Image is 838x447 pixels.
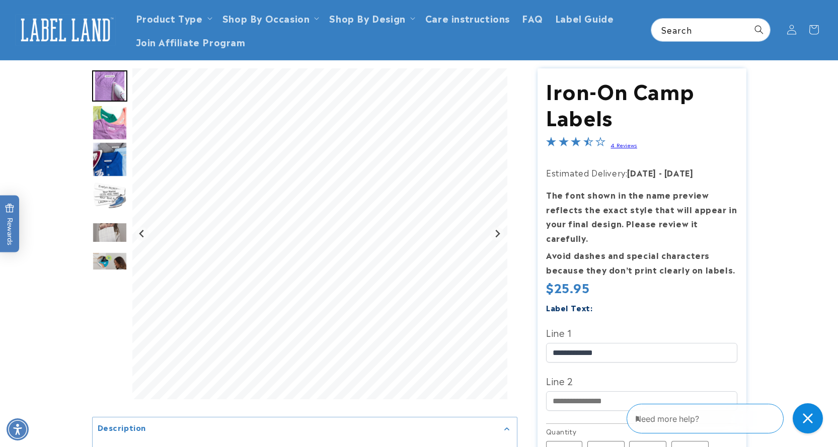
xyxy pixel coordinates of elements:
[546,138,605,150] span: 3.5-star overall rating
[7,418,29,440] div: Accessibility Menu
[664,166,694,178] strong: [DATE]
[425,12,510,24] span: Care instructions
[92,68,127,104] div: Go to slide 1
[516,6,549,30] a: FAQ
[546,249,735,276] strong: Avoid dashes and special characters because they don’t print clearly on labels.
[222,12,310,24] span: Shop By Occasion
[92,252,127,287] img: Iron-On Camp Labels - Label Land
[522,12,543,24] span: FAQ
[130,6,216,30] summary: Product Type
[546,189,737,244] strong: The font shown in the name preview reflects the exact style that will appear in your final design...
[92,178,127,214] div: Go to slide 4
[92,105,127,140] div: Go to slide 2
[546,426,577,436] legend: Quantity
[92,105,127,140] img: Iron on name tags ironed to a t-shirt
[546,77,737,129] h1: Iron-On Camp Labels
[98,422,146,432] h2: Description
[5,203,15,245] span: Rewards
[130,30,252,53] a: Join Affiliate Program
[92,142,127,177] img: Iron on name labels ironed to shirt collar
[92,222,127,243] img: null
[136,36,246,47] span: Join Affiliate Program
[546,278,590,296] span: $25.95
[15,14,116,45] img: Label Land
[92,142,127,177] div: Go to slide 3
[546,165,737,180] p: Estimated Delivery:
[611,141,637,148] a: 4 Reviews - open in a new tab
[546,302,593,313] label: Label Text:
[490,227,504,241] button: Next slide
[216,6,324,30] summary: Shop By Occasion
[549,6,620,30] a: Label Guide
[627,400,828,437] iframe: Gorgias Floating Chat
[92,215,127,250] div: Go to slide 5
[93,417,517,440] summary: Description
[659,166,662,178] strong: -
[748,19,770,41] button: Search
[136,11,203,25] a: Product Type
[627,166,656,178] strong: [DATE]
[92,252,127,287] div: Go to slide 6
[12,11,120,49] a: Label Land
[92,178,127,214] img: Iron-on name labels with an iron
[546,324,737,340] label: Line 1
[419,6,516,30] a: Care instructions
[329,11,405,25] a: Shop By Design
[92,70,127,102] img: Iron on name label being ironed to shirt
[135,227,149,241] button: Go to last slide
[546,373,737,389] label: Line 2
[323,6,419,30] summary: Shop By Design
[555,12,614,24] span: Label Guide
